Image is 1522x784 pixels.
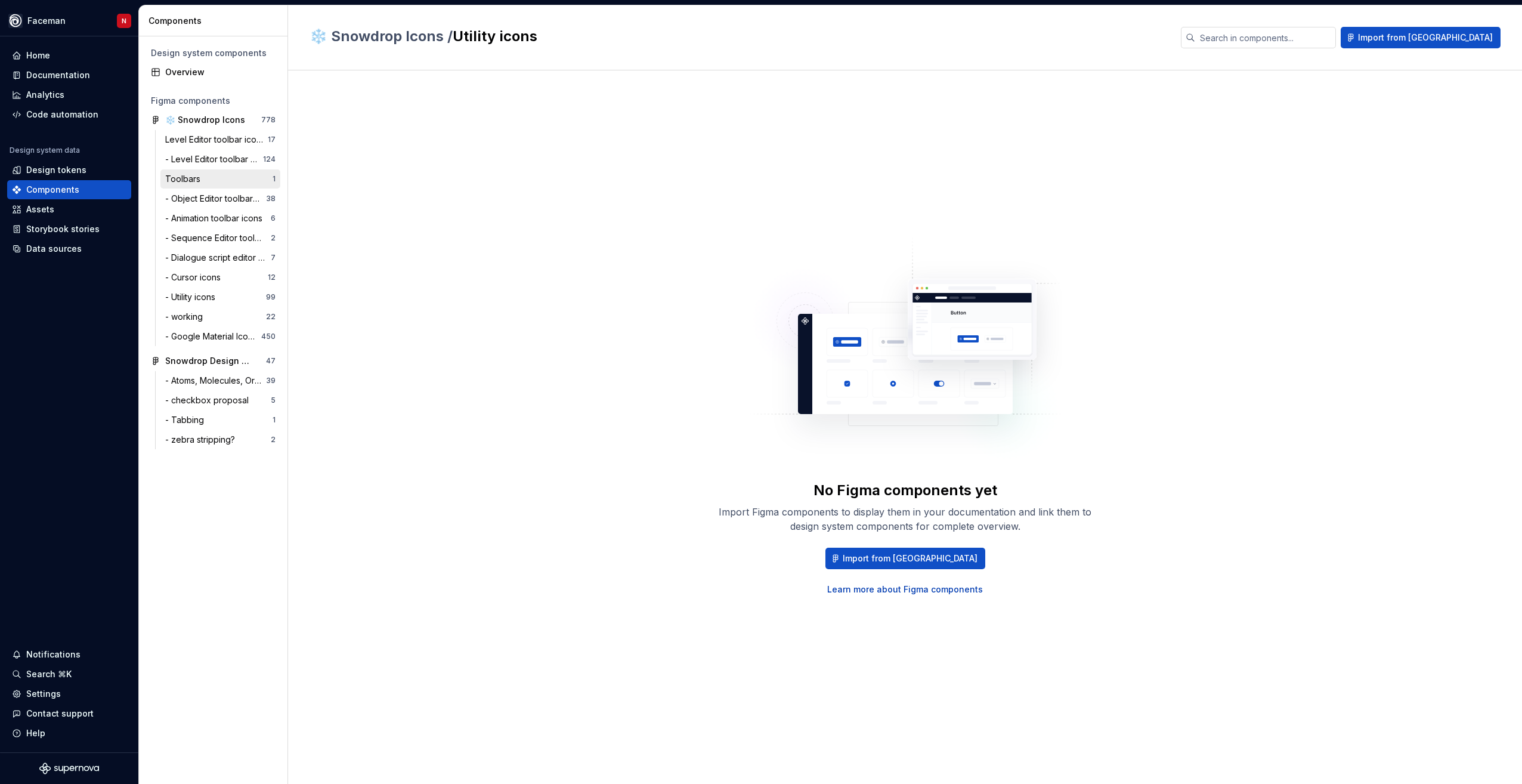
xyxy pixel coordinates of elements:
[165,66,276,78] div: Overview
[26,708,94,720] div: Contact support
[160,229,280,248] a: - Sequence Editor toolbar icons2
[160,430,280,449] a: - zebra stripping?2
[26,668,72,680] div: Search ⌘K
[266,194,276,203] div: 38
[843,552,977,564] span: Import from [GEOGRAPHIC_DATA]
[7,724,131,743] button: Help
[310,27,453,45] span: ❄️ Snowdrop Icons /
[271,435,276,445] div: 2
[165,375,266,387] div: - Atoms, Molecules, Organisms
[165,271,225,283] div: - Cursor icons
[165,212,267,224] div: - Animation toolbar icons
[268,135,276,144] div: 17
[26,184,79,196] div: Components
[827,584,983,595] a: Learn more about Figma components
[165,252,271,264] div: - Dialogue script editor icons
[26,69,90,81] div: Documentation
[165,114,245,126] div: ❄️ Snowdrop Icons
[122,16,126,26] div: N
[26,89,64,101] div: Analytics
[160,169,280,189] a: Toolbars1
[151,95,276,107] div: Figma components
[273,415,276,425] div: 1
[268,273,276,282] div: 12
[8,14,23,28] img: 87d06435-c97f-426c-aa5d-5eb8acd3d8b3.png
[160,268,280,287] a: - Cursor icons12
[160,327,280,346] a: - Google Material Icons (Icon Browser)450
[146,351,280,371] a: Snowdrop Design System 2.047
[165,311,208,323] div: - working
[160,391,280,410] a: - checkbox proposal5
[271,214,276,223] div: 6
[160,288,280,307] a: - Utility icons99
[7,200,131,219] a: Assets
[146,110,280,129] a: ❄️ Snowdrop Icons778
[26,203,54,215] div: Assets
[1195,27,1336,48] input: Search in components...
[165,394,253,406] div: - checkbox proposal
[10,146,80,155] div: Design system data
[261,332,276,341] div: 450
[263,155,276,164] div: 124
[7,105,131,124] a: Code automation
[273,174,276,184] div: 1
[165,414,209,426] div: - Tabbing
[714,505,1096,533] div: Import Figma components to display them in your documentation and link them to design system comp...
[26,109,98,121] div: Code automation
[271,396,276,405] div: 5
[165,193,266,205] div: - Object Editor toolbar icons
[7,645,131,664] button: Notifications
[160,307,280,326] a: - working22
[165,173,205,185] div: Toolbars
[160,410,280,430] a: - Tabbing1
[160,130,280,149] a: Level Editor toolbar icons17
[165,331,261,342] div: - Google Material Icons (Icon Browser)
[266,376,276,385] div: 39
[26,50,50,61] div: Home
[160,371,280,390] a: - Atoms, Molecules, Organisms39
[825,548,985,569] button: Import from [GEOGRAPHIC_DATA]
[7,46,131,65] a: Home
[266,356,276,366] div: 47
[26,164,86,176] div: Design tokens
[149,15,283,27] div: Components
[7,684,131,703] a: Settings
[271,253,276,263] div: 7
[165,153,263,165] div: - Level Editor toolbar icons
[7,665,131,684] button: Search ⌘K
[165,232,271,244] div: - Sequence Editor toolbar icons
[266,312,276,322] div: 22
[160,248,280,267] a: - Dialogue script editor icons7
[165,291,220,303] div: - Utility icons
[165,134,268,146] div: Level Editor toolbar icons
[160,209,280,228] a: - Animation toolbar icons6
[26,727,45,739] div: Help
[26,649,81,660] div: Notifications
[7,180,131,199] a: Components
[7,220,131,239] a: Storybook stories
[7,66,131,85] a: Documentation
[146,63,280,82] a: Overview
[7,160,131,180] a: Design tokens
[7,239,131,258] a: Data sources
[151,47,276,59] div: Design system components
[1341,27,1501,48] button: Import from [GEOGRAPHIC_DATA]
[2,8,136,33] button: FacemanN
[266,292,276,302] div: 99
[813,481,997,500] div: No Figma components yet
[160,150,280,169] a: - Level Editor toolbar icons124
[26,688,61,700] div: Settings
[310,27,1167,46] h2: Utility icons
[261,115,276,125] div: 778
[160,189,280,208] a: - Object Editor toolbar icons38
[26,223,100,235] div: Storybook stories
[7,704,131,723] button: Contact support
[26,243,82,255] div: Data sources
[165,434,240,446] div: - zebra stripping?
[7,85,131,104] a: Analytics
[39,763,99,774] svg: Supernova Logo
[1358,32,1493,44] span: Import from [GEOGRAPHIC_DATA]
[271,233,276,243] div: 2
[27,15,66,27] div: Faceman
